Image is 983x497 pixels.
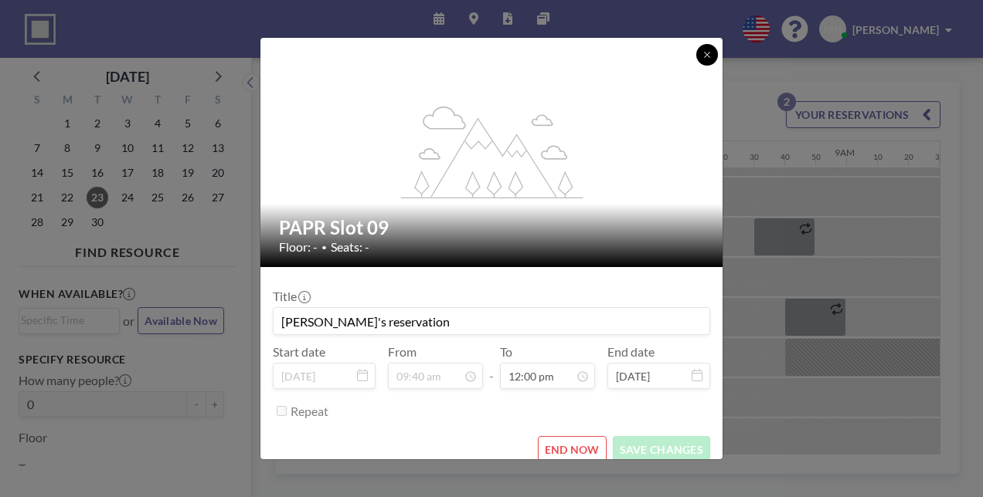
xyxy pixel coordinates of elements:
[321,242,327,253] span: •
[279,239,318,255] span: Floor: -
[538,436,607,463] button: END NOW
[273,289,309,304] label: Title
[613,436,710,463] button: SAVE CHANGES
[279,216,706,239] h2: PAPR Slot 09
[500,344,512,360] label: To
[388,344,417,360] label: From
[607,344,655,360] label: End date
[489,350,494,384] span: -
[291,404,328,419] label: Repeat
[273,344,325,360] label: Start date
[274,308,709,334] input: (No title)
[331,239,369,255] span: Seats: -
[401,105,583,198] g: flex-grow: 1.2;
